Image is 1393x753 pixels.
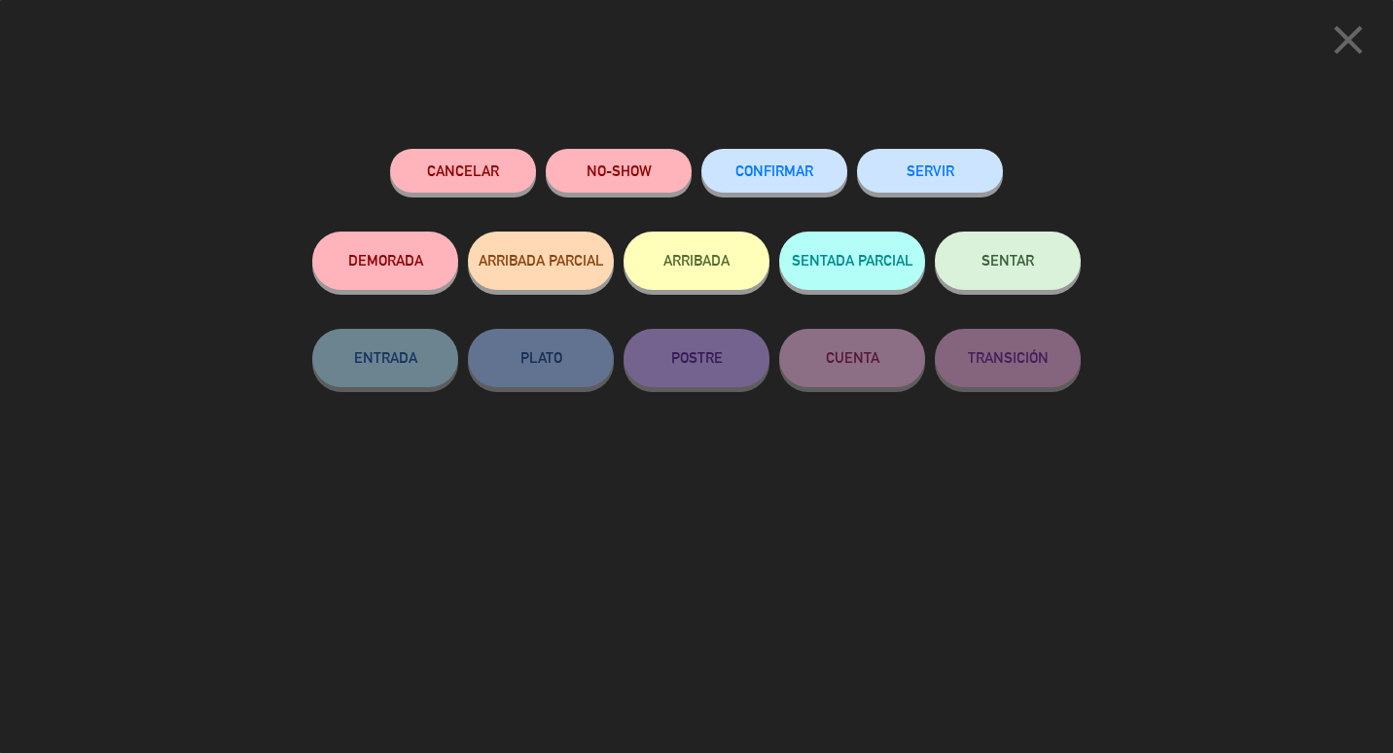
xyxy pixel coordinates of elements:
[701,149,847,193] button: CONFIRMAR
[390,149,536,193] button: Cancelar
[312,329,458,387] button: ENTRADA
[779,232,925,290] button: SENTADA PARCIAL
[1324,16,1373,64] i: close
[312,232,458,290] button: DEMORADA
[935,329,1081,387] button: TRANSICIÓN
[982,252,1034,269] span: SENTAR
[468,232,614,290] button: ARRIBADA PARCIAL
[624,232,769,290] button: ARRIBADA
[779,329,925,387] button: CUENTA
[735,162,813,179] span: CONFIRMAR
[479,252,604,269] span: ARRIBADA PARCIAL
[857,149,1003,193] button: SERVIR
[1318,15,1378,72] button: close
[624,329,769,387] button: POSTRE
[468,329,614,387] button: PLATO
[546,149,692,193] button: NO-SHOW
[935,232,1081,290] button: SENTAR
